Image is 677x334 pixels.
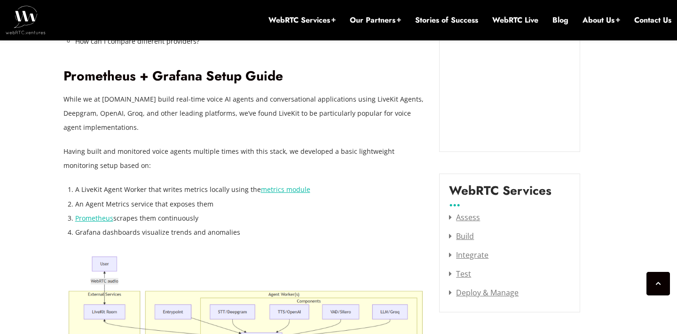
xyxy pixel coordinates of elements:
[492,15,538,25] a: WebRTC Live
[583,15,620,25] a: About Us
[449,9,570,143] iframe: Embedded CTA
[634,15,671,25] a: Contact Us
[63,144,425,173] p: Having built and monitored voice agents multiple times with this stack, we developed a basic ligh...
[63,68,425,85] h2: Prometheus + Grafana Setup Guide
[75,34,425,48] li: How can I compare different providers?
[449,212,480,223] a: Assess
[552,15,568,25] a: Blog
[6,6,46,34] img: WebRTC.ventures
[261,185,310,194] a: metrics module
[449,287,519,298] a: Deploy & Manage
[449,269,471,279] a: Test
[449,231,474,241] a: Build
[415,15,478,25] a: Stories of Success
[75,197,425,211] li: An Agent Metrics service that exposes them
[449,183,551,205] label: WebRTC Services
[75,225,425,239] li: Grafana dashboards visualize trends and anomalies
[449,250,488,260] a: Integrate
[350,15,401,25] a: Our Partners
[268,15,336,25] a: WebRTC Services
[63,92,425,135] p: While we at [DOMAIN_NAME] build real-time voice AI agents and conversational applications using L...
[75,211,425,225] li: scrapes them continuously
[75,183,425,197] li: A LiveKit Agent Worker that writes metrics locally using the
[75,214,113,223] a: Prometheus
